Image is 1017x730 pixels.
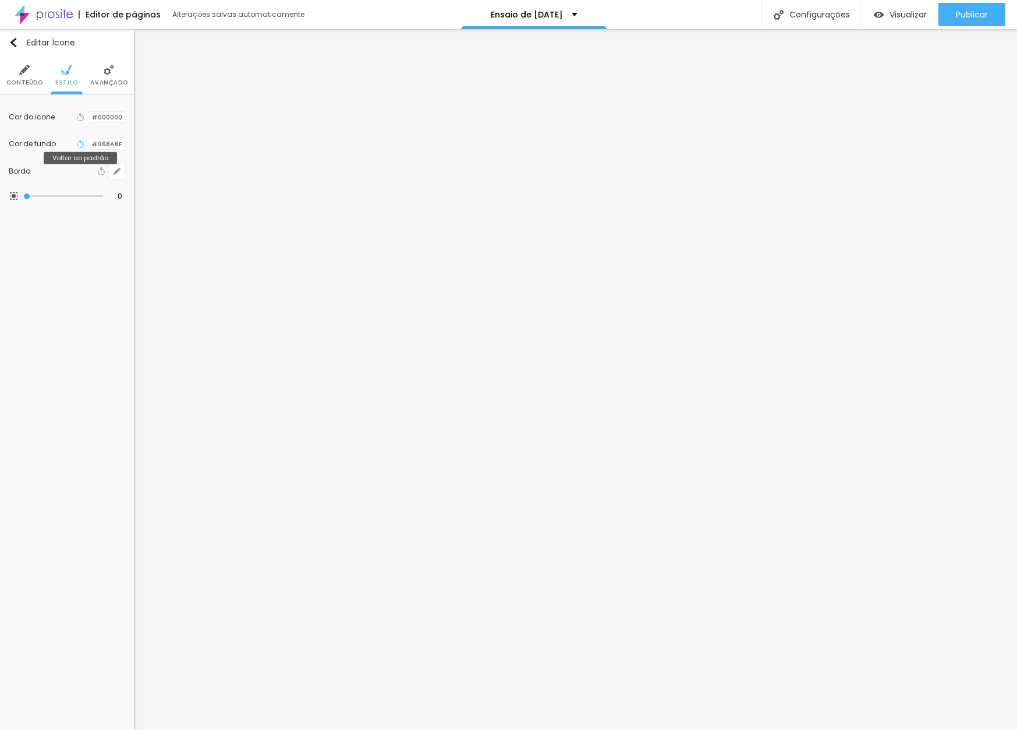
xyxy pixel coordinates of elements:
[104,65,114,75] img: Icone
[74,136,87,151] button: Voltar ao padrão
[90,80,127,86] span: Avançado
[491,10,563,19] p: Ensaio de [DATE]
[61,65,72,75] img: Icone
[874,10,884,20] img: view-1.svg
[172,11,306,18] div: Alterações salvas automaticamente
[9,140,56,147] div: Cor de fundo
[938,3,1005,26] button: Publicar
[10,192,17,200] img: Icone
[55,80,78,86] span: Estilo
[9,114,55,121] div: Cor do icone
[9,168,95,175] div: Borda
[79,10,161,19] div: Editor de páginas
[890,10,927,19] span: Visualizar
[9,38,18,47] img: Icone
[862,3,938,26] button: Visualizar
[6,80,43,86] span: Conteúdo
[774,10,784,20] img: Icone
[9,38,75,47] div: Editar Ícone
[134,29,1017,730] iframe: Editor
[19,65,30,75] img: Icone
[956,10,988,19] span: Publicar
